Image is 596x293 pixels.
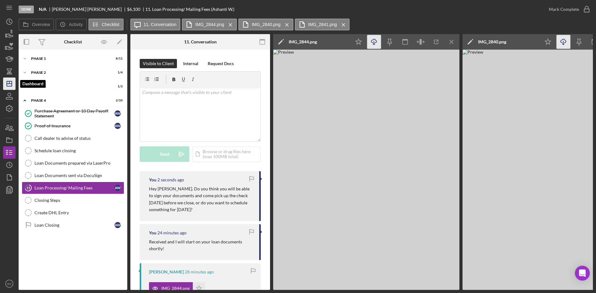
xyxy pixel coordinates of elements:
[34,210,124,215] div: Create DHL Entry
[34,185,115,190] div: Loan Processing/ Mailing Fees
[157,230,187,235] time: 2025-10-01 17:14
[184,39,217,44] div: 11. Conversation
[31,99,107,102] div: Phase 4
[205,59,237,68] button: Request Docs
[34,148,124,153] div: Schedule loan closing
[145,7,234,12] div: 11. Loan Processing/ Mailing Fees (Ashanti W.)
[149,185,253,213] p: Hey [PERSON_NAME]. Do you think you will be able to sign your documents and come pick up the chec...
[161,286,190,291] div: IMG_2844.png
[34,109,115,118] div: Purchase Agreement or 10 Day Payoff Statement
[22,206,124,219] a: Create DHL Entry
[575,266,590,281] div: Open Intercom Messenger
[7,282,11,286] text: BS
[34,173,124,178] div: Loan Documents sent via DocuSign
[289,39,317,44] div: IMG_2844.png
[549,3,579,16] div: Mark Complete
[22,132,124,144] a: Call dealer to advise of status
[22,182,124,194] a: 11Loan Processing/ Mailing FeesAW
[252,22,281,27] label: IMG_2840.png
[39,7,47,12] b: N/A
[111,99,123,102] div: 2 / 10
[88,19,124,30] button: Checklist
[127,7,140,12] div: $6,100
[111,71,123,74] div: 1 / 4
[31,71,107,74] div: Phase 2
[160,146,169,162] div: Send
[478,39,506,44] div: IMG_2840.png
[34,161,124,166] div: Loan Documents prepared via LaserPro
[543,3,593,16] button: Mark Complete
[115,222,121,228] div: A W
[143,59,174,68] div: Visible to Client
[182,19,237,30] button: IMG_2844.png
[31,57,107,60] div: Phase 1
[3,277,16,290] button: BS
[102,22,120,27] label: Checklist
[238,19,293,30] button: IMG_2840.png
[149,230,156,235] div: You
[195,22,224,27] label: IMG_2844.png
[149,238,253,252] p: Received and I will start on your loan documents shortly!
[115,185,121,191] div: A W
[34,136,124,141] div: Call dealer to advise of status
[26,186,30,190] tspan: 11
[308,22,337,27] label: IMG_2841.png
[34,223,115,228] div: Loan Closing
[273,50,459,290] img: Preview
[32,22,50,27] label: Overview
[56,19,87,30] button: Activity
[140,59,177,68] button: Visible to Client
[34,123,115,128] div: Proof of Insurance
[180,59,201,68] button: Internal
[22,194,124,206] a: Closing Steps
[52,7,127,12] div: [PERSON_NAME] [PERSON_NAME]
[111,85,123,88] div: 1 / 3
[22,144,124,157] a: Schedule loan closing
[19,19,54,30] button: Overview
[157,177,184,182] time: 2025-10-01 17:39
[22,169,124,182] a: Loan Documents sent via DocuSign
[111,57,123,60] div: 8 / 11
[115,110,121,117] div: A W
[31,85,107,88] div: Phase 3
[22,157,124,169] a: Loan Documents prepared via LaserPro
[115,123,121,129] div: A W
[295,19,350,30] button: IMG_2841.png
[64,39,82,44] div: Checklist
[22,107,124,120] a: Purchase Agreement or 10 Day Payoff StatementAW
[185,269,214,274] time: 2025-10-01 17:10
[34,198,124,203] div: Closing Steps
[22,219,124,231] a: Loan ClosingAW
[208,59,234,68] div: Request Docs
[144,22,177,27] label: 11. Conversation
[19,6,34,13] div: Done
[69,22,83,27] label: Activity
[22,120,124,132] a: Proof of InsuranceAW
[149,269,184,274] div: [PERSON_NAME]
[140,146,189,162] button: Send
[130,19,181,30] button: 11. Conversation
[183,59,198,68] div: Internal
[149,177,156,182] div: You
